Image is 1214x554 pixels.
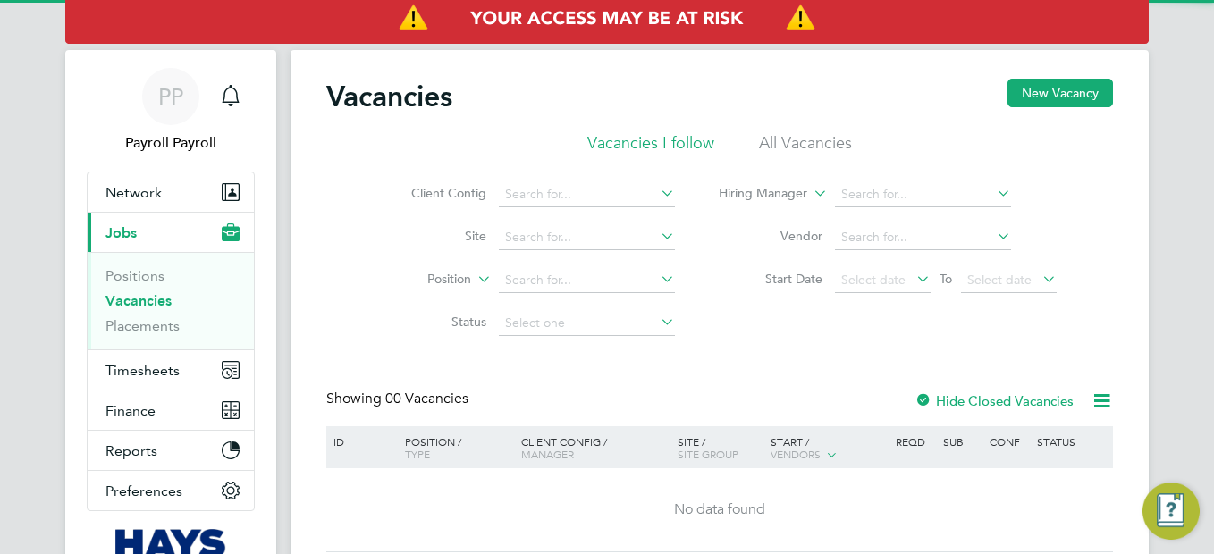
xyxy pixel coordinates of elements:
[891,426,938,457] div: Reqd
[499,182,675,207] input: Search for...
[105,362,180,379] span: Timesheets
[939,426,985,457] div: Sub
[392,426,517,469] div: Position /
[985,426,1032,457] div: Conf
[841,272,906,288] span: Select date
[1142,483,1200,540] button: Engage Resource Center
[87,68,255,154] a: PPPayroll Payroll
[326,79,452,114] h2: Vacancies
[87,132,255,154] span: Payroll Payroll
[105,292,172,309] a: Vacancies
[1033,426,1110,457] div: Status
[704,185,807,203] label: Hiring Manager
[720,228,822,244] label: Vendor
[88,172,254,212] button: Network
[587,132,714,164] li: Vacancies I follow
[88,390,254,430] button: Finance
[88,431,254,470] button: Reports
[499,225,675,250] input: Search for...
[835,225,1011,250] input: Search for...
[88,471,254,510] button: Preferences
[517,426,673,469] div: Client Config /
[499,311,675,336] input: Select one
[384,185,486,201] label: Client Config
[105,317,180,334] a: Placements
[967,272,1032,288] span: Select date
[88,252,254,349] div: Jobs
[915,392,1074,409] label: Hide Closed Vacancies
[766,426,891,471] div: Start /
[384,228,486,244] label: Site
[158,85,183,108] span: PP
[88,213,254,252] button: Jobs
[1007,79,1113,107] button: New Vacancy
[105,184,162,201] span: Network
[105,442,157,459] span: Reports
[405,447,430,461] span: Type
[521,447,574,461] span: Manager
[499,268,675,293] input: Search for...
[678,447,738,461] span: Site Group
[105,224,137,241] span: Jobs
[368,271,471,289] label: Position
[835,182,1011,207] input: Search for...
[759,132,852,164] li: All Vacancies
[771,447,821,461] span: Vendors
[385,390,468,407] span: 00 Vacancies
[934,267,957,290] span: To
[326,390,472,408] div: Showing
[329,426,392,457] div: ID
[105,402,156,419] span: Finance
[720,271,822,287] label: Start Date
[329,500,1110,519] div: No data found
[105,483,182,499] span: Preferences
[105,267,164,284] a: Positions
[673,426,767,469] div: Site /
[88,350,254,390] button: Timesheets
[384,314,486,330] label: Status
